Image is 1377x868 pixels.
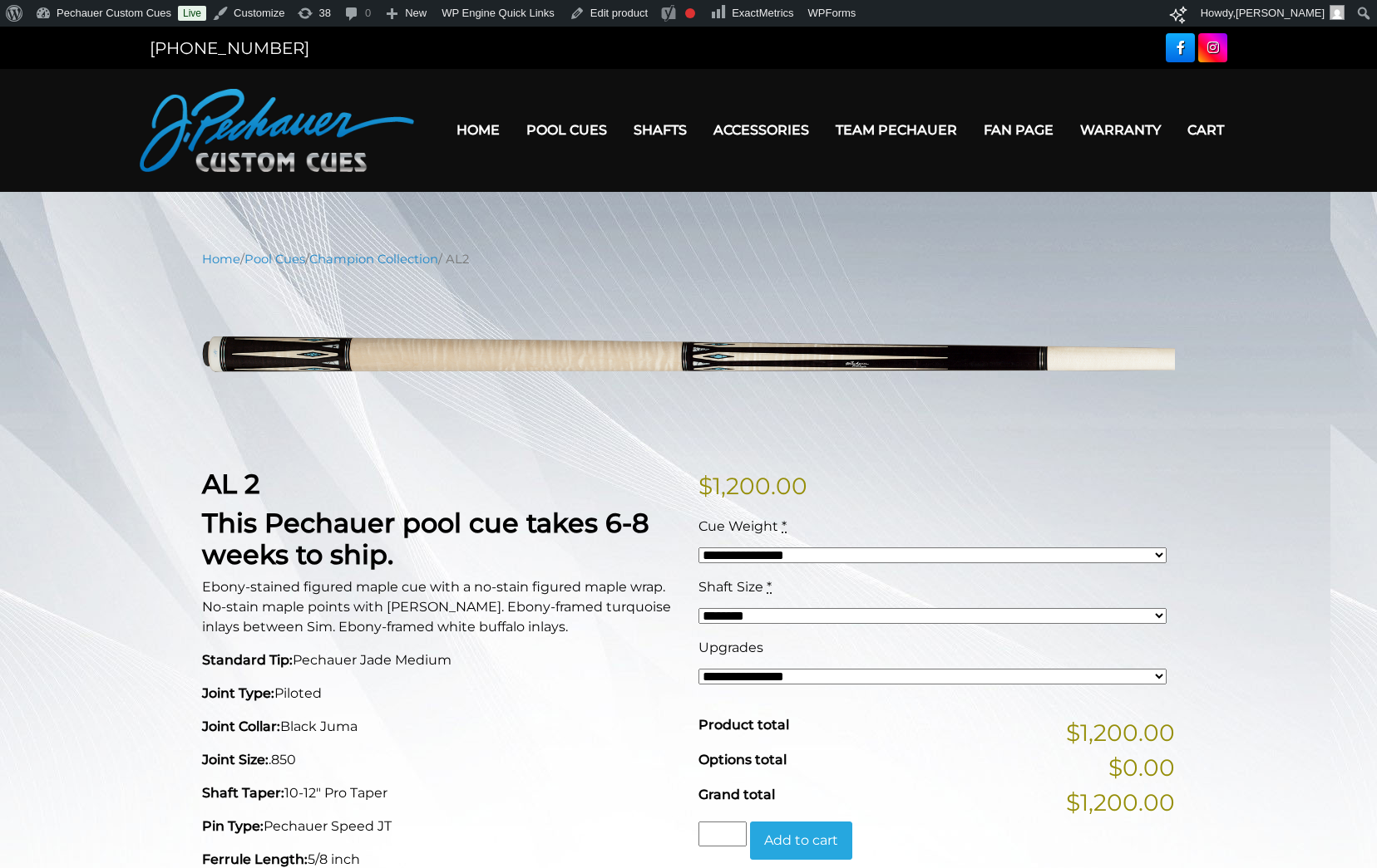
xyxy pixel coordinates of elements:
span: Shaft Size [698,579,763,595]
a: Champion Collection [309,252,438,267]
strong: Pin Type: [202,818,264,834]
a: Pool Cues [513,109,620,151]
bdi: 1,200.00 [698,472,807,500]
a: Cart [1174,109,1237,151]
a: Shafts [620,109,700,151]
p: Piloted [202,684,679,704]
p: 10-12" Pro Taper [202,783,679,803]
span: [PERSON_NAME] [1236,7,1325,19]
p: .850 [202,750,679,770]
p: Pechauer Speed JT [202,817,679,836]
strong: Shaft Taper: [202,785,284,801]
a: Live [178,6,206,21]
span: Options total [698,752,787,767]
div: Focus keyphrase not set [685,8,695,18]
strong: AL 2 [202,468,259,500]
a: Home [443,109,513,151]
abbr: required [767,579,772,595]
p: Pechauer Jade Medium [202,650,679,670]
span: Ebony-stained figured maple cue with a no-stain figured maple wrap. No-stain maple points with [P... [202,579,671,635]
span: $1,200.00 [1066,785,1175,820]
strong: Ferrule Length: [202,851,308,867]
strong: Joint Collar: [202,718,280,734]
span: Product total [698,717,789,733]
strong: Joint Type: [202,685,274,701]
img: AL2-UPDATED.png [202,281,1175,443]
span: $ [698,472,713,500]
span: Upgrades [698,640,763,655]
a: Fan Page [970,109,1067,151]
strong: Joint Size: [202,752,269,767]
nav: Breadcrumb [202,250,1175,268]
a: Warranty [1067,109,1174,151]
a: Accessories [700,109,822,151]
span: Grand total [698,787,775,802]
a: Pool Cues [244,252,305,267]
input: Product quantity [698,821,747,846]
a: [PHONE_NUMBER] [150,38,309,58]
img: Pechauer Custom Cues [140,89,414,172]
button: Add to cart [750,821,852,860]
a: Team Pechauer [822,109,970,151]
abbr: required [782,518,787,534]
span: $0.00 [1108,750,1175,785]
strong: This Pechauer pool cue takes 6-8 weeks to ship. [202,507,649,571]
p: Black Juma [202,717,679,737]
strong: Standard Tip: [202,652,293,668]
span: Cue Weight [698,518,778,534]
span: $1,200.00 [1066,715,1175,750]
span: ExactMetrics [732,7,793,19]
a: Home [202,252,240,267]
